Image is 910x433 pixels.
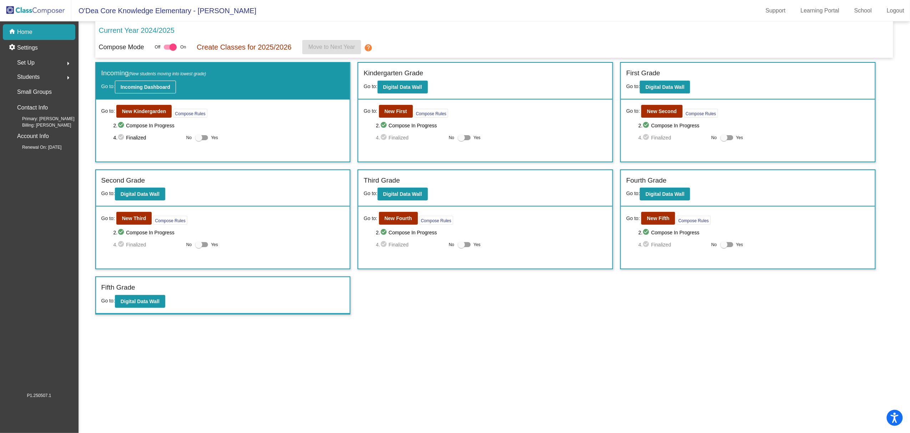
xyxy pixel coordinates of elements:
[121,299,160,304] b: Digital Data Wall
[626,215,640,222] span: Go to:
[647,215,669,221] b: New Fifth
[376,240,445,249] span: 4. Finalized
[173,109,207,118] button: Compose Rules
[117,121,126,130] mat-icon: check_circle
[376,228,607,237] span: 2. Compose In Progress
[641,105,682,118] button: New Second
[11,116,75,122] span: Primary: [PERSON_NAME]
[101,83,115,89] span: Go to:
[17,87,52,97] p: Small Groups
[211,240,218,249] span: Yes
[364,107,377,115] span: Go to:
[364,215,377,222] span: Go to:
[129,71,206,76] span: (New students moving into lowest grade)
[379,212,418,225] button: New Fourth
[638,240,708,249] span: 4. Finalized
[736,240,743,249] span: Yes
[17,44,38,52] p: Settings
[380,133,389,142] mat-icon: check_circle
[17,72,40,82] span: Students
[101,215,115,222] span: Go to:
[376,121,607,130] span: 2. Compose In Progress
[736,133,743,142] span: Yes
[646,84,684,90] b: Digital Data Wall
[364,44,373,52] mat-icon: help
[115,188,165,200] button: Digital Data Wall
[378,81,428,93] button: Digital Data Wall
[646,191,684,197] b: Digital Data Wall
[364,190,377,196] span: Go to:
[383,84,422,90] b: Digital Data Wall
[101,190,115,196] span: Go to:
[881,5,910,16] a: Logout
[64,73,72,82] mat-icon: arrow_right
[211,133,218,142] span: Yes
[99,25,175,36] p: Current Year 2024/2025
[121,84,170,90] b: Incoming Dashboard
[626,175,667,186] label: Fourth Grade
[643,133,651,142] mat-icon: check_circle
[9,44,17,52] mat-icon: settings
[643,240,651,249] mat-icon: check_circle
[180,44,186,50] span: On
[364,83,377,89] span: Go to:
[101,107,115,115] span: Go to:
[155,44,161,50] span: Off
[376,133,445,142] span: 4. Finalized
[380,121,389,130] mat-icon: check_circle
[17,58,35,68] span: Set Up
[643,228,651,237] mat-icon: check_circle
[116,105,172,118] button: New Kindergarden
[474,240,481,249] span: Yes
[626,107,640,115] span: Go to:
[626,68,660,78] label: First Grade
[153,216,187,225] button: Compose Rules
[640,188,690,200] button: Digital Data Wall
[186,241,192,248] span: No
[116,212,152,225] button: New Third
[449,241,454,248] span: No
[638,228,870,237] span: 2. Compose In Progress
[308,44,355,50] span: Move to Next Year
[117,133,126,142] mat-icon: check_circle
[760,5,792,16] a: Support
[474,133,481,142] span: Yes
[414,109,448,118] button: Compose Rules
[122,215,146,221] b: New Third
[449,134,454,141] span: No
[712,134,717,141] span: No
[647,108,677,114] b: New Second
[186,134,192,141] span: No
[380,240,389,249] mat-icon: check_circle
[9,28,17,36] mat-icon: home
[849,5,878,16] a: School
[302,40,361,54] button: Move to Next Year
[712,241,717,248] span: No
[121,191,160,197] b: Digital Data Wall
[11,122,71,128] span: Billing: [PERSON_NAME]
[113,121,345,130] span: 2. Compose In Progress
[101,175,145,186] label: Second Grade
[385,108,407,114] b: New First
[113,240,183,249] span: 4. Finalized
[383,191,422,197] b: Digital Data Wall
[115,81,176,93] button: Incoming Dashboard
[101,68,206,78] label: Incoming
[122,108,166,114] b: New Kindergarden
[640,81,690,93] button: Digital Data Wall
[197,42,292,52] p: Create Classes for 2025/2026
[380,228,389,237] mat-icon: check_circle
[113,228,345,237] span: 2. Compose In Progress
[17,28,32,36] p: Home
[71,5,256,16] span: O'Dea Core Knowledge Elementary - [PERSON_NAME]
[641,212,675,225] button: New Fifth
[17,131,49,141] p: Account Info
[364,68,423,78] label: Kindergarten Grade
[419,216,453,225] button: Compose Rules
[677,216,711,225] button: Compose Rules
[638,133,708,142] span: 4. Finalized
[113,133,183,142] span: 4. Finalized
[101,282,135,293] label: Fifth Grade
[626,190,640,196] span: Go to:
[378,188,428,200] button: Digital Data Wall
